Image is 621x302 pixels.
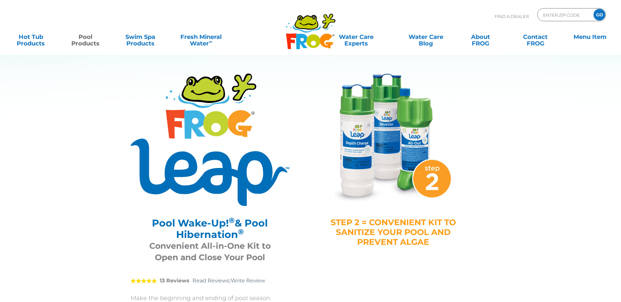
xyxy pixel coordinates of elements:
[566,30,614,43] a: Menu Item
[131,268,289,294] div: |
[139,240,281,263] h3: Convenient All-in-One Kit to Open and Close Your Pool
[402,30,450,43] a: Water CareBlog
[511,30,560,43] a: ContactFROG
[229,216,235,225] sup: ®
[456,30,505,43] a: AboutFROG
[238,227,244,236] sup: ®
[116,30,165,43] a: Swim SpaProducts
[131,278,157,283] span: 5
[209,39,212,44] sup: ∞
[231,277,265,284] a: Write Review
[317,30,395,43] a: Water CareExperts
[139,217,281,240] h2: Pool Wake-Up! & Pool Hibernation
[330,217,456,247] h4: STEP 2 = CONVENIENT KIT TO SANITIZE YOUR POOL AND PREVENT ALGAE
[594,9,605,21] input: GO
[131,74,289,206] img: Product Logo
[160,277,190,284] strong: 13 Reviews
[495,8,529,25] p: Find A Dealer
[171,30,231,43] a: Fresh MineralWater∞
[192,277,229,284] a: Read Reviews
[542,10,587,20] input: Zip Code Form
[61,30,110,43] a: PoolProducts
[7,30,55,43] a: Hot TubProducts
